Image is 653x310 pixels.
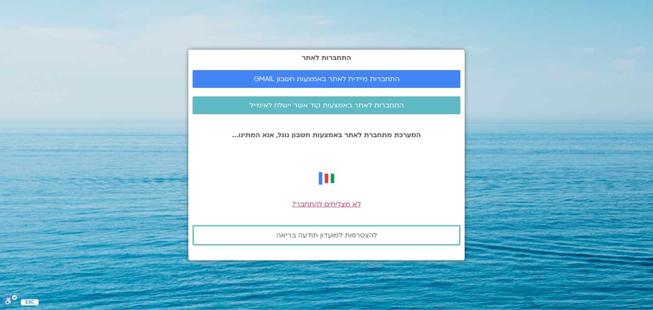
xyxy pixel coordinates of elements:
a: לא מצליחים להתחבר? [292,200,361,209]
span: התחברות לאתר באמצעות קוד אשר יישלח לאימייל [250,101,404,109]
p: המערכת מתחברת לאתר באמצעות חשבון גוגל, אנא המתינו... [193,131,460,139]
span: התחברות מיידית לאתר באמצעות חשבון GMAIL [254,75,400,83]
a: התחברות לאתר באמצעות קוד אשר יישלח לאימייל [193,96,460,114]
a: להצטרפות למועדון תודעה בריאה [193,225,460,245]
span: להצטרפות למועדון תודעה בריאה [276,231,377,239]
a: התחברות מיידית לאתר באמצעות חשבון GMAIL [193,70,460,88]
h2: התחברות לאתר [193,54,460,62]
